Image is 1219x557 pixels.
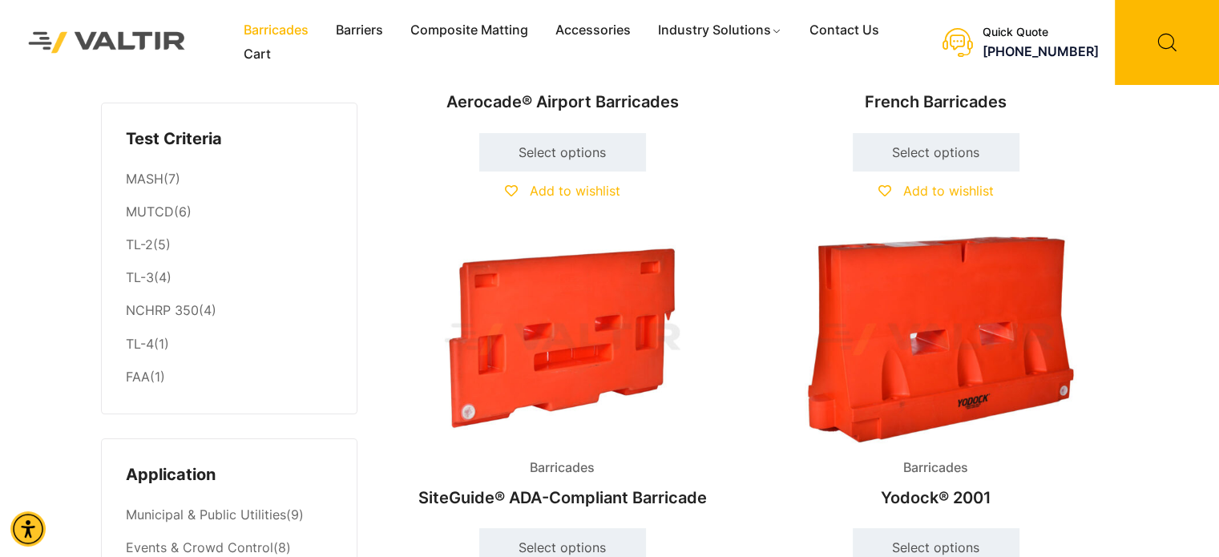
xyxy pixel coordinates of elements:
[126,336,154,352] a: TL-4
[983,43,1099,59] a: call (888) 496-3625
[230,18,322,42] a: Barricades
[126,369,150,385] a: FAA
[763,236,1109,443] img: Barricades
[322,18,397,42] a: Barriers
[126,499,333,532] li: (9)
[126,229,333,262] li: (5)
[530,183,620,199] span: Add to wishlist
[126,507,286,523] a: Municipal & Public Utilities
[390,236,736,443] img: Barricades
[763,236,1109,515] a: BarricadesYodock® 2001
[542,18,644,42] a: Accessories
[126,196,333,229] li: (6)
[126,262,333,295] li: (4)
[390,236,736,515] a: BarricadesSiteGuide® ADA-Compliant Barricade
[878,183,994,199] a: Add to wishlist
[126,539,273,555] a: Events & Crowd Control
[397,18,542,42] a: Composite Matting
[126,127,333,151] h4: Test Criteria
[126,269,154,285] a: TL-3
[1174,505,1203,541] a: Open this option
[390,480,736,515] h2: SiteGuide® ADA-Compliant Barricade
[505,183,620,199] a: Add to wishlist
[983,26,1099,39] div: Quick Quote
[644,18,796,42] a: Industry Solutions
[479,133,646,172] a: Select options for “Aerocade® Airport Barricades”
[12,15,202,69] img: Valtir Rentals
[763,84,1109,119] h2: French Barricades
[126,361,333,389] li: (1)
[126,204,174,220] a: MUTCD
[853,133,1019,172] a: Select options for “French Barricades”
[796,18,893,42] a: Contact Us
[390,84,736,119] h2: Aerocade® Airport Barricades
[126,163,333,196] li: (7)
[126,463,333,487] h4: Application
[126,302,199,318] a: NCHRP 350
[903,183,994,199] span: Add to wishlist
[126,171,163,187] a: MASH
[230,42,285,67] a: Cart
[763,480,1109,515] h2: Yodock® 2001
[891,456,980,480] span: Barricades
[518,456,607,480] span: Barricades
[126,295,333,328] li: (4)
[126,328,333,361] li: (1)
[126,236,153,252] a: TL-2
[10,511,46,547] div: Accessibility Menu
